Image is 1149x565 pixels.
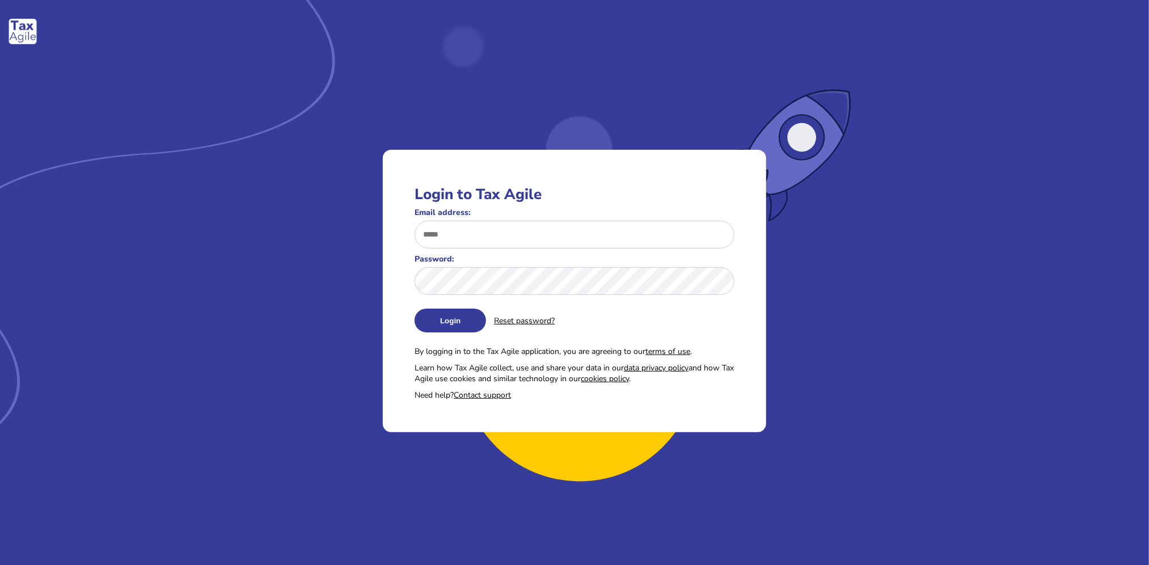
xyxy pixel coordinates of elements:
div: Need help? [415,390,734,400]
a: terms of use [645,346,690,357]
div: By logging in to the Tax Agile application, you are agreeing to our . [415,346,734,357]
h1: Login to Tax Agile [415,184,734,204]
label: Password: [415,254,734,264]
span: Click to send a reset password email [494,315,555,326]
a: Contact support [454,390,511,400]
button: Login [415,309,486,332]
a: data privacy policy [624,362,688,373]
div: Learn how Tax Agile collect, use and share your data in our and how Tax Agile use cookies and sim... [415,362,734,384]
label: Email address: [415,207,734,218]
a: cookies policy [581,373,629,384]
